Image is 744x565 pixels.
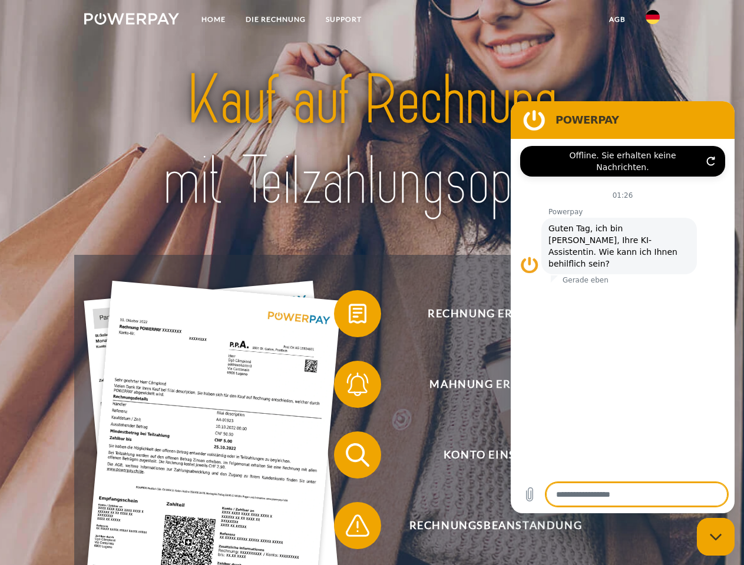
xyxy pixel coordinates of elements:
[351,290,640,337] span: Rechnung erhalten?
[334,290,640,337] button: Rechnung erhalten?
[351,502,640,549] span: Rechnungsbeanstandung
[113,56,631,225] img: title-powerpay_de.svg
[697,518,735,556] iframe: Schaltfläche zum Öffnen des Messaging-Fensters; Konversation läuft
[316,9,372,30] a: SUPPORT
[334,502,640,549] button: Rechnungsbeanstandung
[351,361,640,408] span: Mahnung erhalten?
[511,101,735,513] iframe: Messaging-Fenster
[599,9,636,30] a: agb
[334,431,640,478] button: Konto einsehen
[343,299,372,328] img: qb_bill.svg
[334,361,640,408] button: Mahnung erhalten?
[351,431,640,478] span: Konto einsehen
[343,370,372,399] img: qb_bell.svg
[646,10,660,24] img: de
[343,440,372,470] img: qb_search.svg
[84,13,179,25] img: logo-powerpay-white.svg
[343,511,372,540] img: qb_warning.svg
[236,9,316,30] a: DIE RECHNUNG
[191,9,236,30] a: Home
